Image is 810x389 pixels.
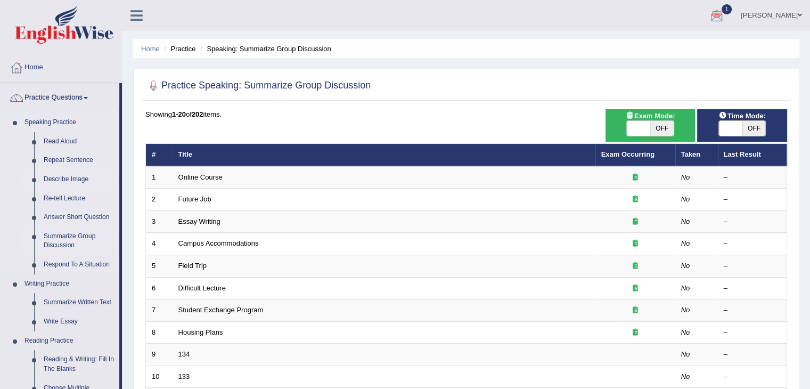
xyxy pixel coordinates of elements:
a: Write Essay [39,312,119,331]
div: Exam occurring question [601,239,669,249]
a: Online Course [178,173,223,181]
div: – [724,173,781,183]
div: – [724,239,781,249]
th: # [146,144,173,166]
h2: Practice Speaking: Summarize Group Discussion [145,78,371,94]
em: No [681,306,690,314]
a: Difficult Lecture [178,284,226,292]
a: 134 [178,350,190,358]
div: Show exams occurring in exams [606,109,696,142]
div: – [724,372,781,382]
a: 133 [178,372,190,380]
div: – [724,217,781,227]
span: OFF [650,121,674,136]
td: 2 [146,189,173,211]
td: 7 [146,299,173,322]
div: – [724,350,781,360]
a: Summarize Written Text [39,293,119,312]
div: Exam occurring question [601,305,669,315]
a: Describe Image [39,170,119,189]
a: Home [1,53,122,79]
a: Field Trip [178,262,207,270]
a: Summarize Group Discussion [39,227,119,255]
li: Speaking: Summarize Group Discussion [198,44,331,54]
em: No [681,217,690,225]
td: 1 [146,166,173,189]
em: No [681,195,690,203]
a: Future Job [178,195,211,203]
a: Answer Short Question [39,208,119,227]
a: Practice Questions [1,83,119,110]
a: Writing Practice [20,274,119,294]
th: Title [173,144,595,166]
b: 1-20 [172,110,186,118]
div: Exam occurring question [601,283,669,294]
a: Read Aloud [39,132,119,151]
a: Reading & Writing: Fill In The Blanks [39,350,119,378]
a: Campus Accommodations [178,239,259,247]
a: Respond To A Situation [39,255,119,274]
span: Exam Mode: [621,110,679,121]
div: Exam occurring question [601,173,669,183]
em: No [681,372,690,380]
em: No [681,239,690,247]
a: Essay Writing [178,217,220,225]
em: No [681,173,690,181]
b: 202 [192,110,203,118]
a: Home [141,45,160,53]
div: Exam occurring question [601,328,669,338]
li: Practice [161,44,195,54]
em: No [681,262,690,270]
div: Showing of items. [145,109,787,119]
em: No [681,328,690,336]
div: – [724,261,781,271]
a: Re-tell Lecture [39,189,119,208]
em: No [681,284,690,292]
td: 5 [146,255,173,278]
td: 4 [146,233,173,255]
a: Housing Plans [178,328,223,336]
a: Speaking Practice [20,113,119,132]
div: – [724,305,781,315]
span: 1 [722,4,732,14]
span: OFF [742,121,766,136]
div: Exam occurring question [601,217,669,227]
td: 9 [146,344,173,366]
td: 3 [146,210,173,233]
th: Taken [675,144,718,166]
td: 10 [146,366,173,388]
a: Exam Occurring [601,150,654,158]
em: No [681,350,690,358]
a: Repeat Sentence [39,151,119,170]
a: Student Exchange Program [178,306,264,314]
div: Exam occurring question [601,194,669,205]
td: 6 [146,277,173,299]
td: 8 [146,321,173,344]
div: – [724,328,781,338]
div: – [724,283,781,294]
th: Last Result [718,144,787,166]
span: Time Mode: [715,110,770,121]
div: Exam occurring question [601,261,669,271]
a: Reading Practice [20,331,119,351]
div: – [724,194,781,205]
